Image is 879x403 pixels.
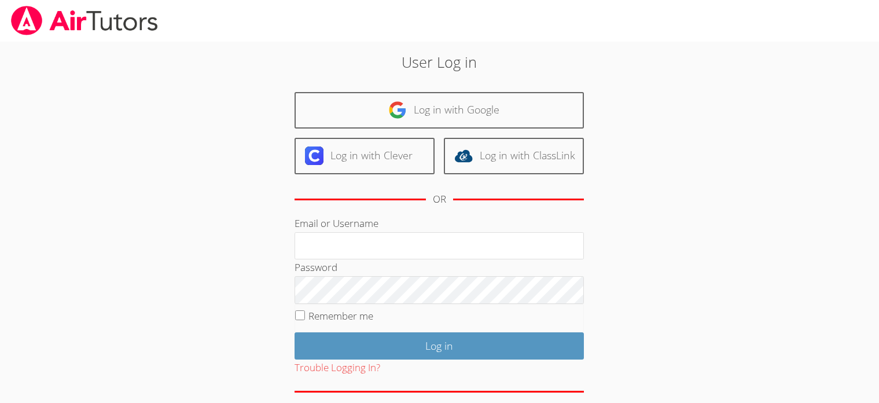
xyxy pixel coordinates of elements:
[308,309,373,323] label: Remember me
[295,217,378,230] label: Email or Username
[295,261,337,274] label: Password
[444,138,584,174] a: Log in with ClassLink
[388,101,407,119] img: google-logo-50288ca7cdecda66e5e0955fdab243c47b7ad437acaf1139b6f446037453330a.svg
[433,191,446,208] div: OR
[295,92,584,129] a: Log in with Google
[454,146,473,165] img: classlink-logo-d6bb404cc1216ec64c9a2012d9dc4662098be43eaf13dc465df04b49fa7ab582.svg
[305,146,323,165] img: clever-logo-6eab21bc6e7a338710f1a6ff85c0baf02591cd810cc4098c63d3a4b26e2feb20.svg
[295,360,380,376] button: Trouble Logging In?
[295,138,435,174] a: Log in with Clever
[202,51,676,73] h2: User Log in
[10,6,159,35] img: airtutors_banner-c4298cdbf04f3fff15de1276eac7730deb9818008684d7c2e4769d2f7ddbe033.png
[295,332,584,360] input: Log in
